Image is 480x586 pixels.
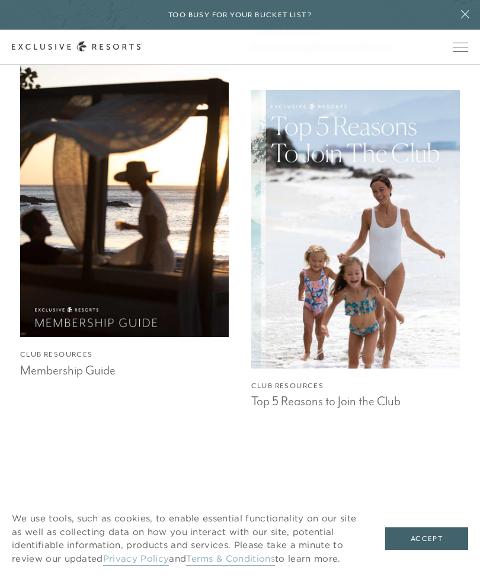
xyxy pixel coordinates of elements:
h3: Membership Guide [20,360,229,378]
h3: Top 5 Reasons to Join the Club [251,391,460,409]
a: Terms & Conditions [186,553,275,566]
button: Open navigation [453,43,468,51]
a: Club ResourcesTop 5 Reasons to Join the Club [251,90,460,409]
p: We use tools, such as cookies, to enable essential functionality on our site as well as collectin... [12,512,361,565]
button: Accept [385,527,468,550]
a: Club ResourcesMembership Guide [20,59,229,378]
h4: Club Resources [251,380,460,392]
h4: Club Resources [20,349,229,360]
a: Privacy Policy [103,553,169,566]
h6: Too busy for your bucket list? [168,9,312,21]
